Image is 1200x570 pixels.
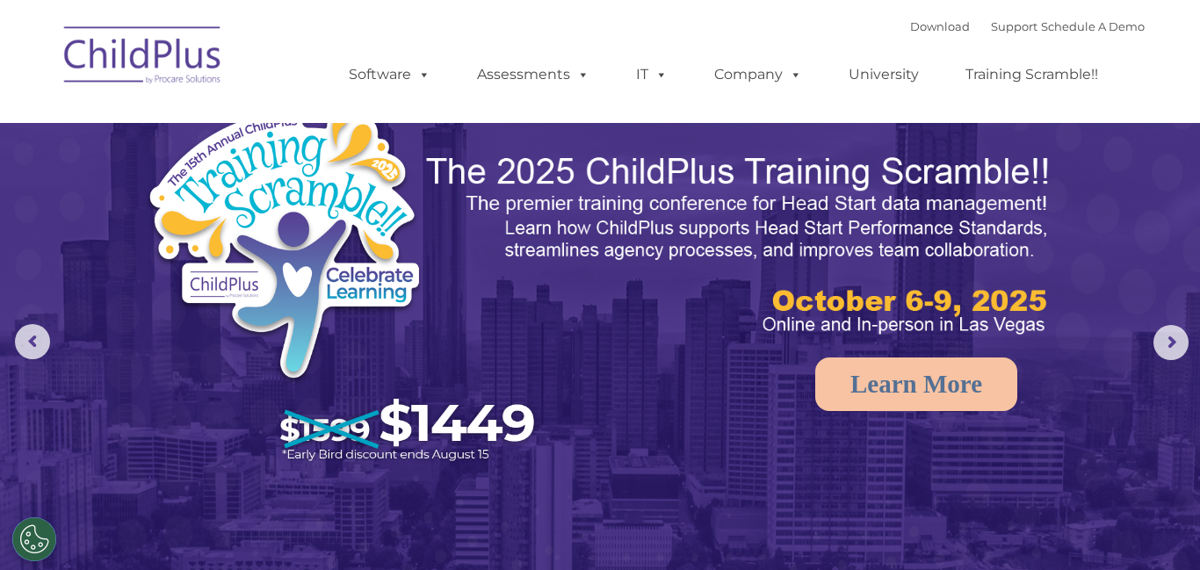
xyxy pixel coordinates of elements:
img: ChildPlus by Procare Solutions [55,14,231,102]
a: Assessments [459,57,607,92]
a: Company [697,57,820,92]
button: Cookies Settings [12,517,56,561]
a: Support [991,19,1037,33]
a: Schedule A Demo [1041,19,1145,33]
span: Last name [244,116,298,129]
a: Training Scramble!! [948,57,1116,92]
a: IT [618,57,685,92]
a: Software [331,57,448,92]
iframe: Chat Widget [1112,486,1200,570]
a: Learn More [815,357,1017,411]
font: | [910,19,1145,33]
a: Download [910,19,970,33]
span: Phone number [244,188,319,201]
a: University [831,57,936,92]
